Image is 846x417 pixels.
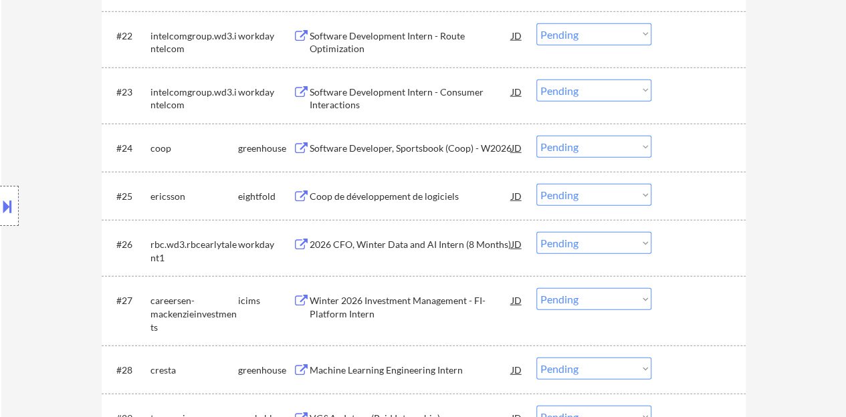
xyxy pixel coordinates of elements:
div: intelcomgroup.wd3.intelcom [150,29,238,55]
div: #22 [116,29,140,43]
div: JD [510,288,524,312]
div: JD [510,358,524,382]
div: JD [510,232,524,256]
div: Software Development Intern - Route Optimization [310,29,512,55]
div: greenhouse [238,142,293,155]
div: Software Development Intern - Consumer Interactions [310,86,512,112]
div: greenhouse [238,364,293,377]
div: workday [238,238,293,251]
div: workday [238,86,293,99]
div: workday [238,29,293,43]
div: Coop de développement de logiciels [310,190,512,203]
div: JD [510,136,524,160]
div: #28 [116,364,140,377]
div: JD [510,80,524,104]
div: Machine Learning Engineering Intern [310,364,512,377]
div: Winter 2026 Investment Management - FI-Platform Intern [310,294,512,320]
div: JD [510,23,524,47]
div: icims [238,294,293,307]
div: 2026 CFO, Winter Data and AI Intern (8 Months) [310,238,512,251]
div: cresta [150,364,238,377]
div: eightfold [238,190,293,203]
div: Software Developer, Sportsbook (Coop) - W2026 [310,142,512,155]
div: JD [510,184,524,208]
